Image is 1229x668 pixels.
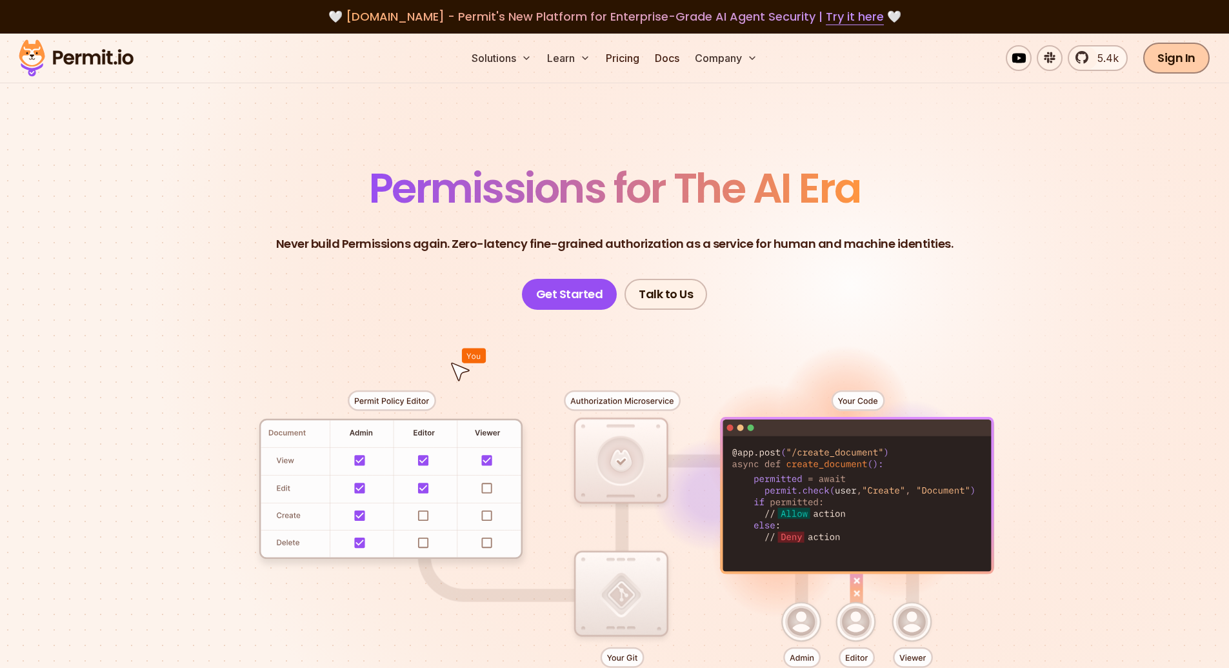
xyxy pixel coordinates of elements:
[690,45,763,71] button: Company
[826,8,884,25] a: Try it here
[542,45,595,71] button: Learn
[369,159,861,217] span: Permissions for The AI Era
[601,45,644,71] a: Pricing
[13,36,139,80] img: Permit logo
[31,8,1198,26] div: 🤍 🤍
[466,45,537,71] button: Solutions
[1090,50,1119,66] span: 5.4k
[276,235,954,253] p: Never build Permissions again. Zero-latency fine-grained authorization as a service for human and...
[650,45,684,71] a: Docs
[346,8,884,25] span: [DOMAIN_NAME] - Permit's New Platform for Enterprise-Grade AI Agent Security |
[1068,45,1128,71] a: 5.4k
[522,279,617,310] a: Get Started
[624,279,707,310] a: Talk to Us
[1143,43,1210,74] a: Sign In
